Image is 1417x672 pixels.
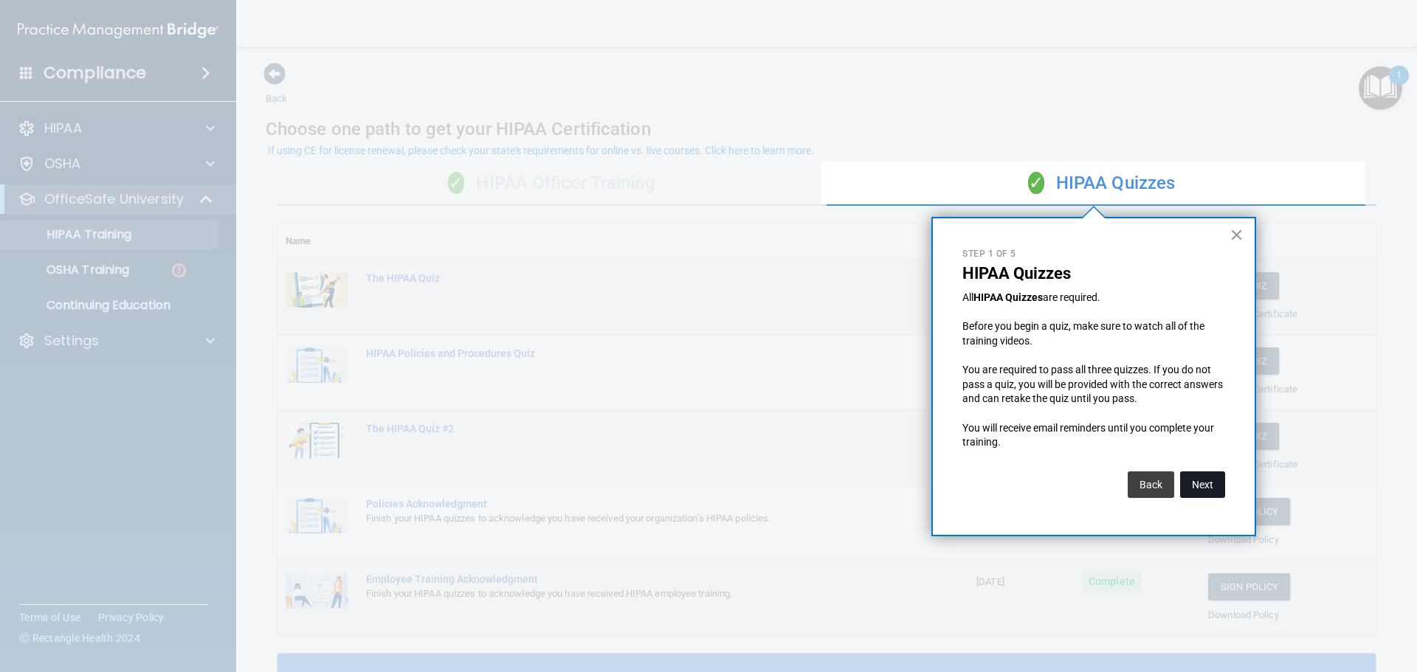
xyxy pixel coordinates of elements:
[1043,291,1100,303] span: are required.
[962,319,1225,348] p: Before you begin a quiz, make sure to watch all of the training videos.
[962,421,1225,450] p: You will receive email reminders until you complete your training.
[827,162,1376,206] div: HIPAA Quizzes
[962,264,1225,283] p: HIPAA Quizzes
[1128,471,1174,498] button: Back
[1028,172,1044,194] span: ✓
[1180,471,1225,498] button: Next
[962,363,1225,406] p: You are required to pass all three quizzes. If you do not pass a quiz, you will be provided with ...
[973,291,1043,303] strong: HIPAA Quizzes
[962,291,973,303] span: All
[1230,223,1244,246] button: Close
[962,248,1225,260] p: Step 1 of 5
